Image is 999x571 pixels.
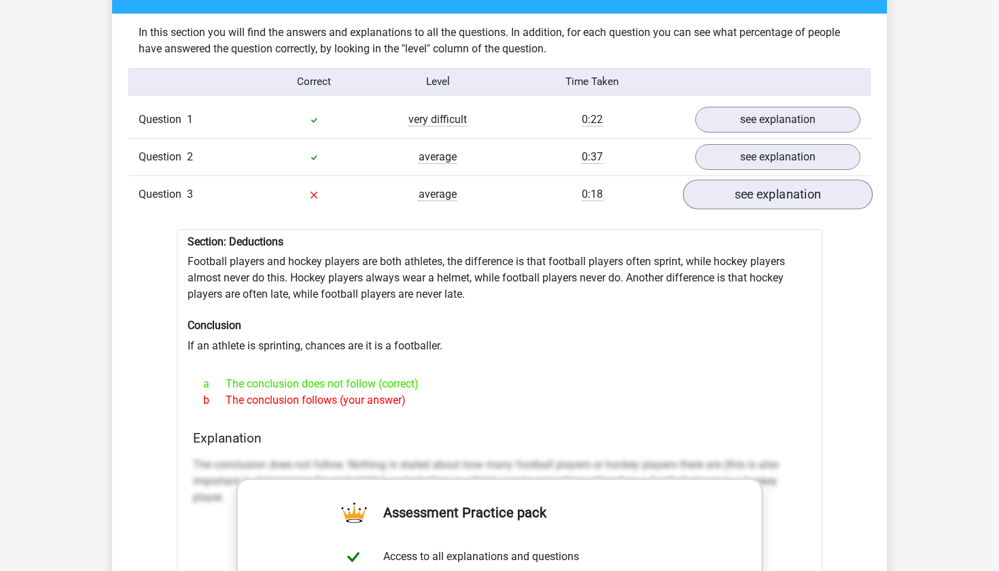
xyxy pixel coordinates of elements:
a: see explanation [683,179,873,209]
span: very difficult [408,113,467,126]
span: 0:37 [582,150,603,164]
div: Level [376,74,500,90]
h6: Conclusion [188,319,811,332]
a: see explanation [695,144,860,170]
a: see explanation [695,107,860,133]
span: 0:22 [582,113,603,126]
h6: Section: Deductions [188,235,811,248]
span: 1 [187,113,193,126]
span: average [419,188,457,201]
div: In this section you will find the answers and explanations to all the questions. In addition, for... [128,24,871,57]
div: Correct [253,74,376,90]
p: The conclusion does not follow. Nothing is stated about how many football players or hockey playe... [193,457,806,506]
div: Time Taken [500,74,685,90]
span: Question [139,149,187,165]
span: 0:18 [582,188,603,201]
div: The conclusion follows (your answer) [193,392,806,409]
span: average [419,150,457,164]
span: Question [139,111,187,128]
span: Question [139,186,187,203]
h4: Explanation [193,430,806,446]
span: b [203,392,226,409]
span: a [203,376,226,392]
span: 3 [187,188,193,201]
span: 2 [187,150,193,163]
div: The conclusion does not follow (correct) [193,376,806,392]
